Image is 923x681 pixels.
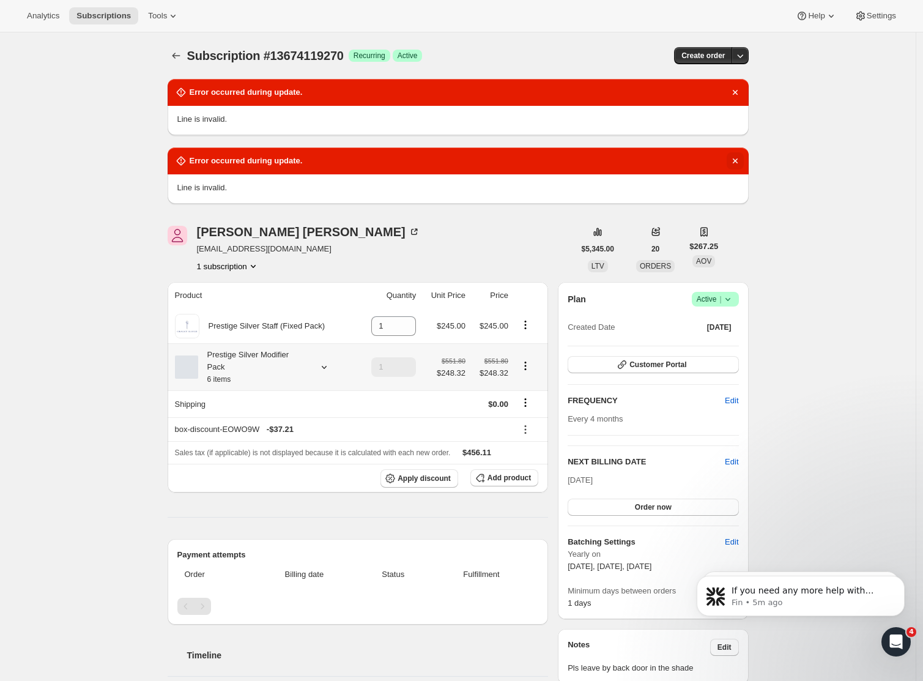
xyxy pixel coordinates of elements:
[190,155,303,167] h2: Error occurred during update.
[725,456,738,468] button: Edit
[177,549,539,561] h2: Payment attempts
[727,152,744,169] button: Dismiss notification
[568,639,710,656] h3: Notes
[168,226,187,245] span: Joanne DEITCH
[696,257,711,266] span: AOV
[574,240,621,258] button: $5,345.00
[727,84,744,101] button: Dismiss notification
[644,240,667,258] button: 20
[568,536,725,548] h6: Batching Settings
[516,359,535,373] button: Product actions
[681,51,725,61] span: Create order
[197,226,420,238] div: [PERSON_NAME] [PERSON_NAME]
[168,47,185,64] button: Subscriptions
[358,282,420,309] th: Quantity
[568,499,738,516] button: Order now
[469,282,512,309] th: Price
[707,322,732,332] span: [DATE]
[20,7,67,24] button: Analytics
[354,51,385,61] span: Recurring
[198,349,308,385] div: Prestige Silver Modifier Pack
[516,318,535,332] button: Product actions
[197,260,259,272] button: Product actions
[582,244,614,254] span: $5,345.00
[462,448,491,457] span: $456.11
[398,51,418,61] span: Active
[568,475,593,485] span: [DATE]
[640,262,671,270] span: ORDERS
[69,7,138,24] button: Subscriptions
[808,11,825,21] span: Help
[175,448,451,457] span: Sales tax (if applicable) is not displayed because it is calculated with each new order.
[76,11,131,21] span: Subscriptions
[177,598,539,615] nav: Pagination
[788,7,844,24] button: Help
[719,294,721,304] span: |
[725,536,738,548] span: Edit
[187,649,549,661] h2: Timeline
[380,469,458,488] button: Apply discount
[177,561,251,588] th: Order
[629,360,686,370] span: Customer Portal
[906,627,916,637] span: 4
[651,244,659,254] span: 20
[362,568,424,581] span: Status
[881,627,911,657] iframe: Intercom live chat
[635,502,672,512] span: Order now
[27,11,59,21] span: Analytics
[207,375,231,384] small: 6 items
[717,532,746,552] button: Edit
[487,473,531,483] span: Add product
[442,357,465,365] small: $551.80
[437,321,465,330] span: $245.00
[141,7,187,24] button: Tools
[568,321,615,333] span: Created Date
[175,423,508,436] div: box-discount-EOWO9W
[568,562,651,571] span: [DATE], [DATE], [DATE]
[568,598,591,608] span: 1 days
[168,282,358,309] th: Product
[591,262,604,270] span: LTV
[488,400,508,409] span: $0.00
[168,390,358,417] th: Shipping
[197,243,420,255] span: [EMAIL_ADDRESS][DOMAIN_NAME]
[516,396,535,409] button: Shipping actions
[568,293,586,305] h2: Plan
[480,321,508,330] span: $245.00
[199,320,325,332] div: Prestige Silver Staff (Fixed Pack)
[187,49,344,62] span: Subscription #13674119270
[568,548,738,560] span: Yearly on
[568,456,725,468] h2: NEXT BILLING DATE
[674,47,732,64] button: Create order
[148,11,167,21] span: Tools
[432,568,531,581] span: Fulfillment
[568,662,738,674] span: Pls leave by back door in the shade
[484,357,508,365] small: $551.80
[267,423,294,436] span: - $37.21
[725,395,738,407] span: Edit
[398,474,451,483] span: Apply discount
[420,282,469,309] th: Unit Price
[847,7,903,24] button: Settings
[470,469,538,486] button: Add product
[697,293,734,305] span: Active
[689,240,718,253] span: $267.25
[437,367,465,379] span: $248.32
[717,391,746,411] button: Edit
[700,319,739,336] button: [DATE]
[568,585,738,597] span: Minimum days between orders
[473,367,508,379] span: $248.32
[254,568,355,581] span: Billing date
[177,113,739,125] p: Line is invalid.
[568,356,738,373] button: Customer Portal
[177,182,739,194] p: Line is invalid.
[678,550,923,648] iframe: Intercom notifications message
[190,86,303,99] h2: Error occurred during update.
[568,395,725,407] h2: FREQUENCY
[867,11,896,21] span: Settings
